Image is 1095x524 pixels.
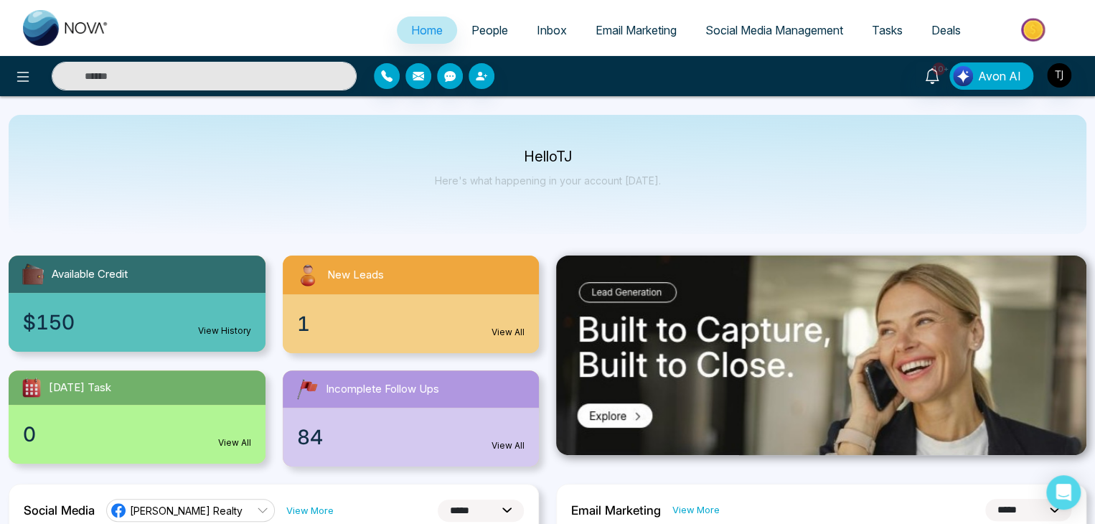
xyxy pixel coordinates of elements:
[1047,63,1071,88] img: User Avatar
[326,381,439,398] span: Incomplete Follow Ups
[294,261,321,289] img: newLeads.svg
[411,23,443,37] span: Home
[297,422,323,452] span: 84
[471,23,508,37] span: People
[435,174,661,187] p: Here's what happening in your account [DATE].
[953,66,973,86] img: Lead Flow
[978,67,1021,85] span: Avon AI
[691,17,857,44] a: Social Media Management
[52,266,128,283] span: Available Credit
[596,23,677,37] span: Email Marketing
[492,439,525,452] a: View All
[705,23,843,37] span: Social Media Management
[571,503,661,518] h2: Email Marketing
[917,17,975,44] a: Deals
[457,17,522,44] a: People
[982,14,1086,46] img: Market-place.gif
[672,503,720,517] a: View More
[23,307,75,337] span: $150
[198,324,251,337] a: View History
[20,261,46,287] img: availableCredit.svg
[49,380,111,396] span: [DATE] Task
[20,376,43,399] img: todayTask.svg
[932,62,945,75] span: 10+
[1046,475,1081,510] div: Open Intercom Messenger
[286,504,334,518] a: View More
[274,256,548,353] a: New Leads1View All
[857,17,917,44] a: Tasks
[130,504,243,518] span: [PERSON_NAME] Realty
[23,10,109,46] img: Nova CRM Logo
[274,370,548,467] a: Incomplete Follow Ups84View All
[327,267,384,284] span: New Leads
[492,326,525,339] a: View All
[556,256,1086,455] img: .
[397,17,457,44] a: Home
[581,17,691,44] a: Email Marketing
[915,62,949,88] a: 10+
[435,151,661,163] p: Hello TJ
[522,17,581,44] a: Inbox
[297,309,310,339] span: 1
[24,503,95,518] h2: Social Media
[23,419,36,449] span: 0
[949,62,1033,90] button: Avon AI
[294,376,320,402] img: followUps.svg
[931,23,961,37] span: Deals
[218,436,251,449] a: View All
[872,23,903,37] span: Tasks
[537,23,567,37] span: Inbox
